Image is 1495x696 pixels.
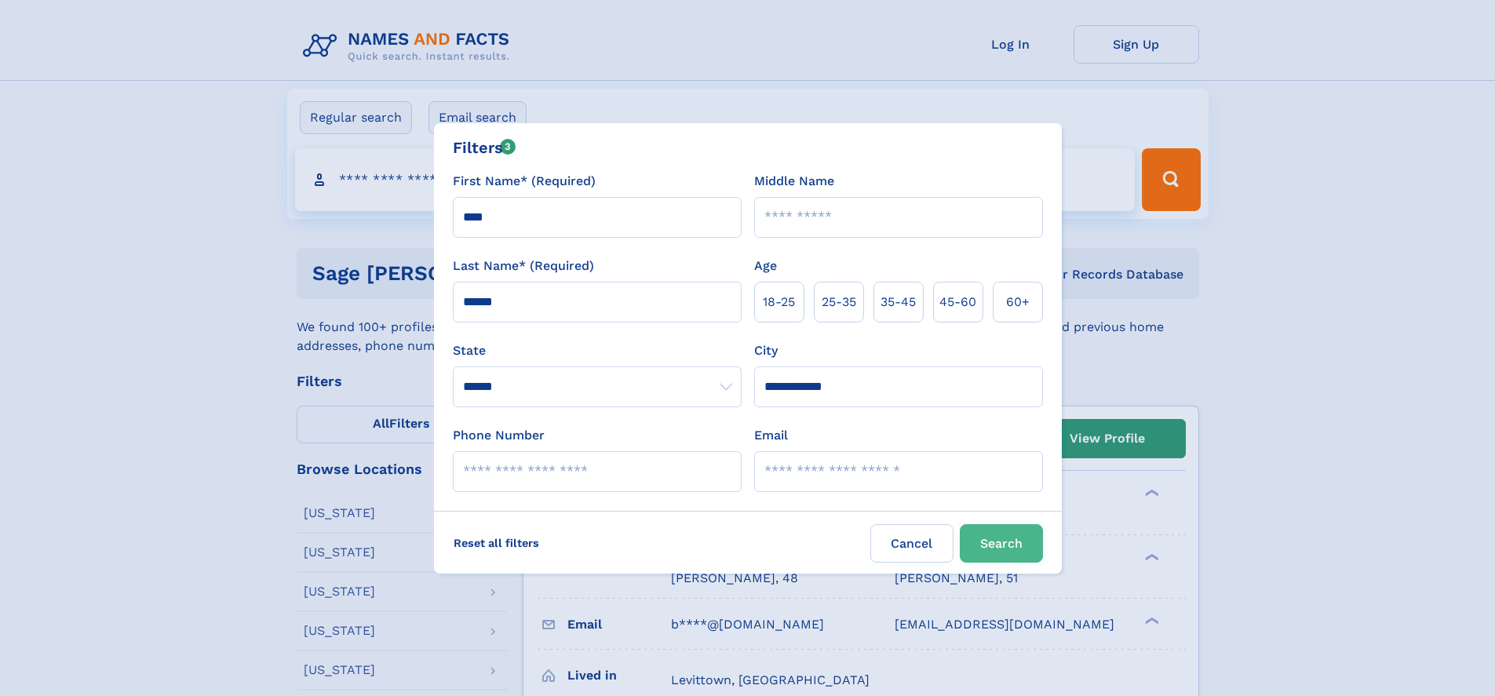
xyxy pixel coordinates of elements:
[754,426,788,445] label: Email
[939,293,976,312] span: 45‑60
[453,136,516,159] div: Filters
[453,341,742,360] label: State
[1006,293,1030,312] span: 60+
[822,293,856,312] span: 25‑35
[453,172,596,191] label: First Name* (Required)
[881,293,916,312] span: 35‑45
[754,341,778,360] label: City
[754,257,777,275] label: Age
[443,524,549,562] label: Reset all filters
[453,257,594,275] label: Last Name* (Required)
[763,293,795,312] span: 18‑25
[870,524,954,563] label: Cancel
[453,426,545,445] label: Phone Number
[754,172,834,191] label: Middle Name
[960,524,1043,563] button: Search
